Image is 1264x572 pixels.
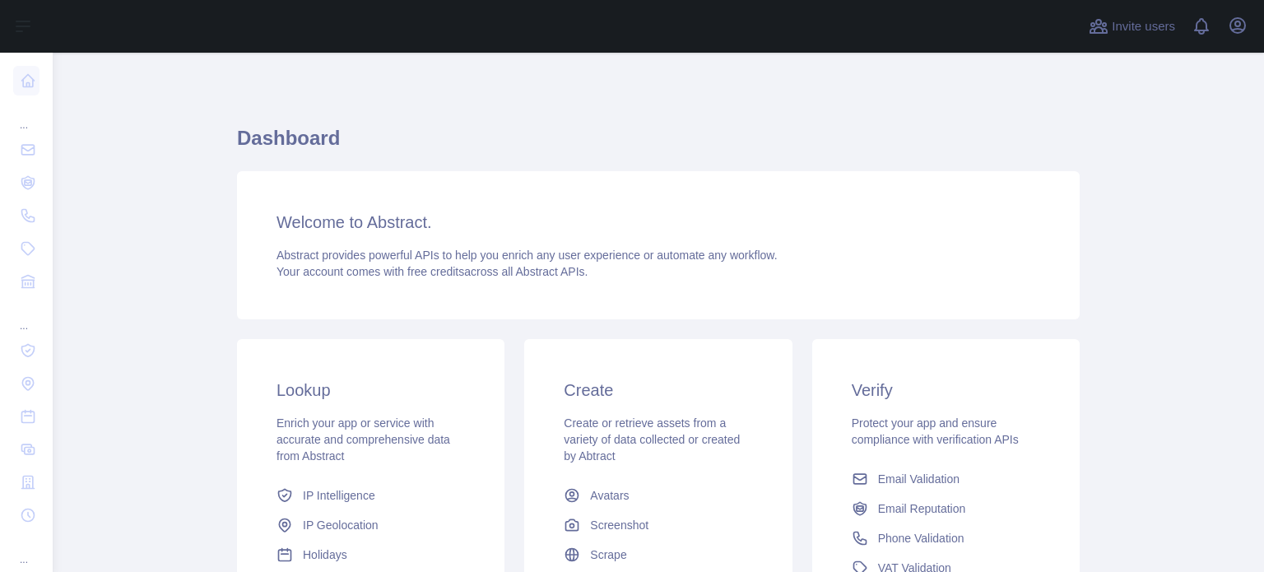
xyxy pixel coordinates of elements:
[878,500,966,517] span: Email Reputation
[557,540,759,570] a: Scrape
[845,494,1047,523] a: Email Reputation
[276,211,1040,234] h3: Welcome to Abstract.
[276,379,465,402] h3: Lookup
[303,487,375,504] span: IP Intelligence
[270,540,472,570] a: Holidays
[13,300,39,333] div: ...
[270,510,472,540] a: IP Geolocation
[845,464,1047,494] a: Email Validation
[845,523,1047,553] a: Phone Validation
[590,487,629,504] span: Avatars
[852,416,1019,446] span: Protect your app and ensure compliance with verification APIs
[564,379,752,402] h3: Create
[1112,17,1175,36] span: Invite users
[878,530,964,546] span: Phone Validation
[564,416,740,463] span: Create or retrieve assets from a variety of data collected or created by Abtract
[557,510,759,540] a: Screenshot
[852,379,1040,402] h3: Verify
[270,481,472,510] a: IP Intelligence
[878,471,960,487] span: Email Validation
[557,481,759,510] a: Avatars
[276,265,588,278] span: Your account comes with across all Abstract APIs.
[237,125,1080,165] h1: Dashboard
[303,517,379,533] span: IP Geolocation
[407,265,464,278] span: free credits
[13,533,39,566] div: ...
[276,416,450,463] span: Enrich your app or service with accurate and comprehensive data from Abstract
[590,546,626,563] span: Scrape
[1085,13,1178,40] button: Invite users
[13,99,39,132] div: ...
[590,517,648,533] span: Screenshot
[276,249,778,262] span: Abstract provides powerful APIs to help you enrich any user experience or automate any workflow.
[303,546,347,563] span: Holidays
